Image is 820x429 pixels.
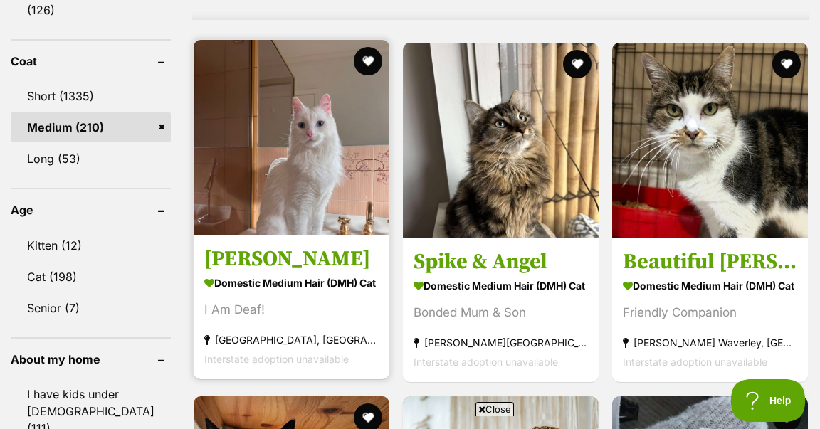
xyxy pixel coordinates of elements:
[11,353,171,366] header: About my home
[731,379,806,422] iframe: Help Scout Beacon - Open
[204,354,349,366] span: Interstate adoption unavailable
[11,231,171,260] a: Kitten (12)
[414,356,558,369] span: Interstate adoption unavailable
[11,112,171,142] a: Medium (210)
[414,334,588,353] strong: [PERSON_NAME][GEOGRAPHIC_DATA]
[475,402,514,416] span: Close
[414,249,588,276] h3: Spike & Angel
[204,246,379,273] h3: [PERSON_NAME]
[623,304,797,323] div: Friendly Companion
[354,47,382,75] button: favourite
[612,43,808,238] img: Beautiful Betty! - Domestic Medium Hair (DMH) Cat
[403,43,599,238] img: Spike & Angel - Domestic Medium Hair (DMH) Cat
[11,262,171,292] a: Cat (198)
[612,238,808,383] a: Beautiful [PERSON_NAME]! Domestic Medium Hair (DMH) Cat Friendly Companion [PERSON_NAME] Waverley...
[204,301,379,320] div: I Am Deaf!
[623,249,797,276] h3: Beautiful [PERSON_NAME]!
[11,203,171,216] header: Age
[11,144,171,174] a: Long (53)
[414,276,588,297] strong: Domestic Medium Hair (DMH) Cat
[563,50,592,78] button: favourite
[772,50,801,78] button: favourite
[623,356,767,369] span: Interstate adoption unavailable
[403,238,599,383] a: Spike & Angel Domestic Medium Hair (DMH) Cat Bonded Mum & Son [PERSON_NAME][GEOGRAPHIC_DATA] Inte...
[414,304,588,323] div: Bonded Mum & Son
[11,293,171,323] a: Senior (7)
[194,40,389,235] img: Alexander - Domestic Medium Hair (DMH) Cat
[623,334,797,353] strong: [PERSON_NAME] Waverley, [GEOGRAPHIC_DATA]
[204,331,379,350] strong: [GEOGRAPHIC_DATA], [GEOGRAPHIC_DATA]
[11,81,171,111] a: Short (1335)
[11,55,171,68] header: Coat
[204,273,379,294] strong: Domestic Medium Hair (DMH) Cat
[623,276,797,297] strong: Domestic Medium Hair (DMH) Cat
[194,235,389,380] a: [PERSON_NAME] Domestic Medium Hair (DMH) Cat I Am Deaf! [GEOGRAPHIC_DATA], [GEOGRAPHIC_DATA] Inte...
